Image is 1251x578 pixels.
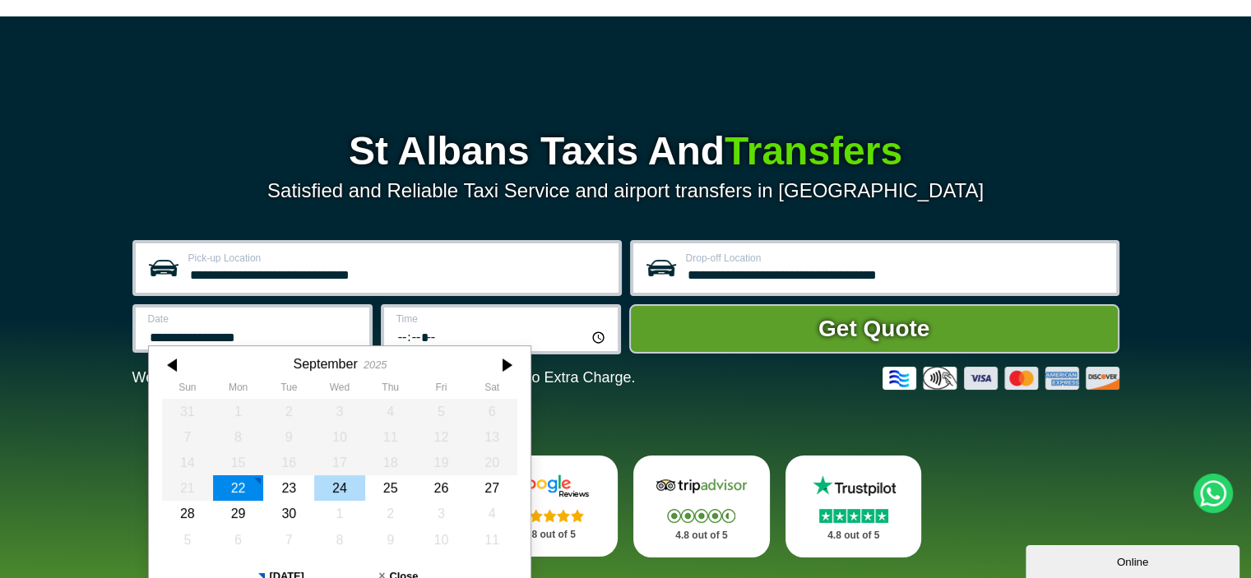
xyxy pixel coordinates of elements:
[263,501,314,526] div: 30 September 2025
[500,474,599,498] img: Google
[466,450,517,475] div: 20 September 2025
[162,527,213,553] div: 05 October 2025
[314,381,365,398] th: Wednesday
[212,501,263,526] div: 29 September 2025
[293,356,357,372] div: September
[447,369,635,386] span: The Car at No Extra Charge.
[633,455,770,557] a: Tripadvisor Stars 4.8 out of 5
[212,450,263,475] div: 15 September 2025
[162,450,213,475] div: 14 September 2025
[883,367,1119,390] img: Credit And Debit Cards
[132,132,1119,171] h1: St Albans Taxis And
[364,501,415,526] div: 02 October 2025
[499,525,600,545] p: 4.8 out of 5
[415,399,466,424] div: 05 September 2025
[314,501,365,526] div: 01 October 2025
[516,509,584,522] img: Stars
[132,369,636,386] p: We Now Accept Card & Contactless Payment In
[212,424,263,450] div: 08 September 2025
[804,525,904,546] p: 4.8 out of 5
[415,527,466,553] div: 10 October 2025
[364,381,415,398] th: Thursday
[415,501,466,526] div: 03 October 2025
[162,399,213,424] div: 31 August 2025
[314,450,365,475] div: 17 September 2025
[415,475,466,501] div: 26 September 2025
[364,450,415,475] div: 18 September 2025
[263,399,314,424] div: 02 September 2025
[466,501,517,526] div: 04 October 2025
[212,399,263,424] div: 01 September 2025
[162,475,213,501] div: 21 September 2025
[162,381,213,398] th: Sunday
[364,475,415,501] div: 25 September 2025
[785,455,922,557] a: Trustpilot Stars 4.8 out of 5
[466,475,517,501] div: 27 September 2025
[263,475,314,501] div: 23 September 2025
[363,358,386,371] div: 2025
[686,253,1106,263] label: Drop-off Location
[188,253,609,263] label: Pick-up Location
[629,304,1119,354] button: Get Quote
[481,455,618,557] a: Google Stars 4.8 out of 5
[212,475,263,501] div: 22 September 2025
[314,399,365,424] div: 03 September 2025
[148,314,359,324] label: Date
[466,399,517,424] div: 06 September 2025
[415,381,466,398] th: Friday
[415,424,466,450] div: 12 September 2025
[652,474,751,498] img: Tripadvisor
[415,450,466,475] div: 19 September 2025
[667,509,735,523] img: Stars
[263,381,314,398] th: Tuesday
[466,381,517,398] th: Saturday
[819,509,888,523] img: Stars
[396,314,608,324] label: Time
[364,424,415,450] div: 11 September 2025
[651,525,752,546] p: 4.8 out of 5
[314,424,365,450] div: 10 September 2025
[263,527,314,553] div: 07 October 2025
[212,381,263,398] th: Monday
[466,527,517,553] div: 11 October 2025
[314,527,365,553] div: 08 October 2025
[263,424,314,450] div: 09 September 2025
[364,527,415,553] div: 09 October 2025
[1026,542,1243,578] iframe: chat widget
[314,475,365,501] div: 24 September 2025
[804,474,903,498] img: Trustpilot
[162,424,213,450] div: 07 September 2025
[212,527,263,553] div: 06 October 2025
[725,129,902,173] span: Transfers
[132,179,1119,202] p: Satisfied and Reliable Taxi Service and airport transfers in [GEOGRAPHIC_DATA]
[162,501,213,526] div: 28 September 2025
[364,399,415,424] div: 04 September 2025
[466,424,517,450] div: 13 September 2025
[263,450,314,475] div: 16 September 2025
